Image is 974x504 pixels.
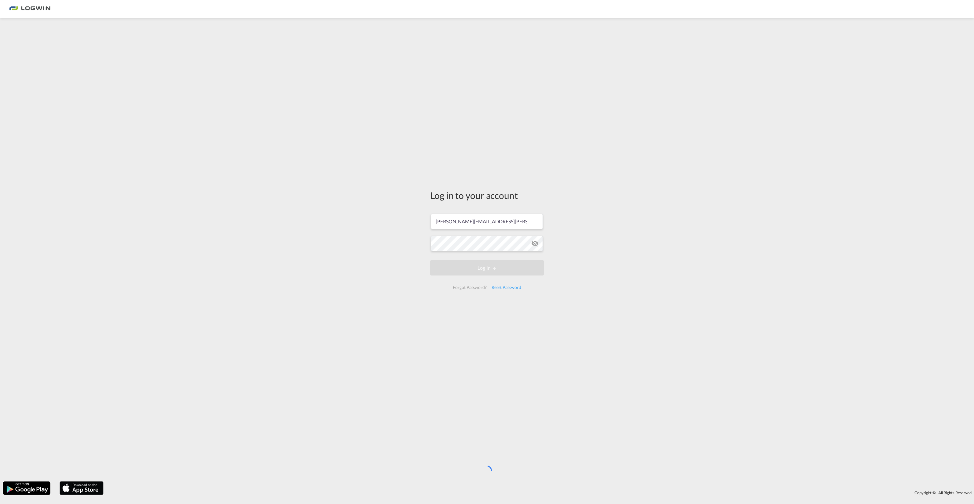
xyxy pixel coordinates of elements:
input: Enter email/phone number [431,214,543,229]
div: Reset Password [489,282,524,293]
div: Forgot Password? [450,282,489,293]
div: Log in to your account [430,189,544,202]
md-icon: icon-eye-off [531,240,539,247]
div: Copyright © . All Rights Reserved [107,488,974,498]
img: apple.png [59,481,104,495]
img: google.png [2,481,51,495]
button: LOGIN [430,260,544,275]
img: 2761ae10d95411efa20a1f5e0282d2d7.png [9,2,50,16]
